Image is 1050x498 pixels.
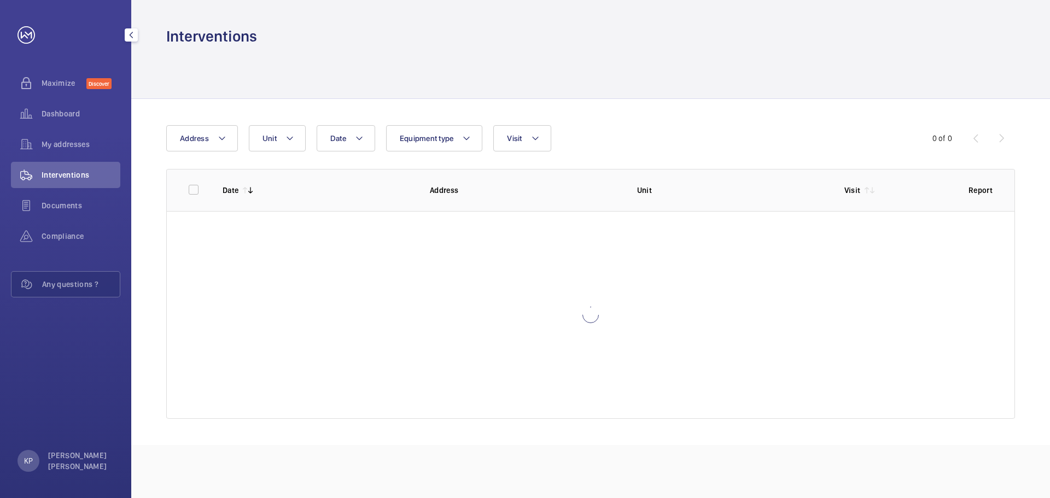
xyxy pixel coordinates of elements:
[42,108,120,119] span: Dashboard
[42,231,120,242] span: Compliance
[42,169,120,180] span: Interventions
[493,125,551,151] button: Visit
[166,125,238,151] button: Address
[969,185,993,196] p: Report
[844,185,861,196] p: Visit
[42,279,120,290] span: Any questions ?
[400,134,454,143] span: Equipment type
[262,134,277,143] span: Unit
[386,125,483,151] button: Equipment type
[330,134,346,143] span: Date
[932,133,952,144] div: 0 of 0
[507,134,522,143] span: Visit
[48,450,114,472] p: [PERSON_NAME] [PERSON_NAME]
[317,125,375,151] button: Date
[180,134,209,143] span: Address
[637,185,827,196] p: Unit
[166,26,257,46] h1: Interventions
[430,185,620,196] p: Address
[42,200,120,211] span: Documents
[223,185,238,196] p: Date
[24,455,33,466] p: KP
[249,125,306,151] button: Unit
[42,78,86,89] span: Maximize
[42,139,120,150] span: My addresses
[86,78,112,89] span: Discover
